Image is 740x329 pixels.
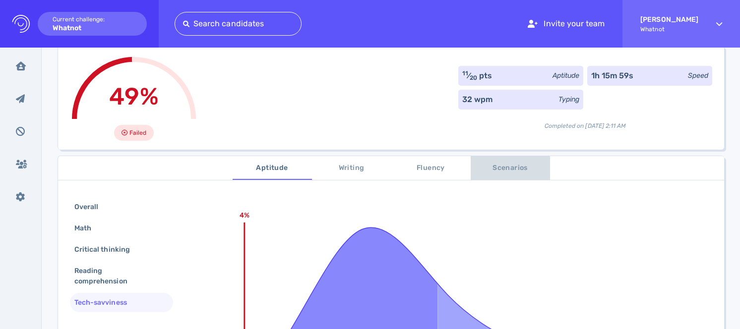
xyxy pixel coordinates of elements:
div: Tech-savviness [72,295,139,310]
span: Failed [129,127,146,139]
sub: 20 [470,74,477,81]
div: Typing [558,94,579,105]
div: Aptitude [553,70,579,81]
span: Fluency [397,162,465,174]
span: Scenarios [477,162,544,174]
div: 1h 15m 59s [591,70,634,82]
sup: 11 [462,70,468,77]
span: Aptitude [239,162,306,174]
div: Speed [688,70,708,81]
div: Reading comprehension [72,264,163,288]
div: Completed on [DATE] 2:11 AM [458,113,712,130]
text: 4% [240,211,249,219]
span: 49% [109,82,158,110]
span: Writing [318,162,385,174]
div: Math [72,221,103,235]
div: 32 wpm [462,94,493,106]
span: Whatnot [640,26,698,33]
strong: [PERSON_NAME] [640,15,698,24]
div: Overall [72,200,110,214]
div: ⁄ pts [462,70,493,82]
div: Critical thinking [72,242,142,257]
